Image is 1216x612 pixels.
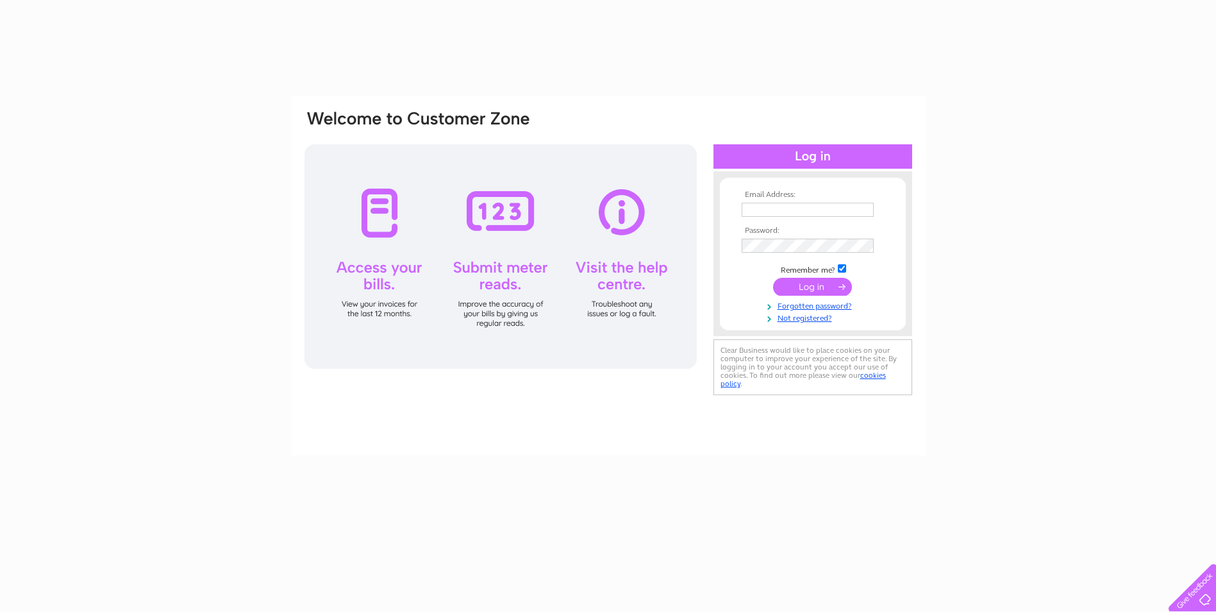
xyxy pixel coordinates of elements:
[738,191,887,200] th: Email Address:
[742,299,887,311] a: Forgotten password?
[720,371,886,388] a: cookies policy
[773,278,852,296] input: Submit
[742,311,887,323] a: Not registered?
[738,226,887,235] th: Password:
[738,262,887,275] td: Remember me?
[713,339,912,395] div: Clear Business would like to place cookies on your computer to improve your experience of the sit...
